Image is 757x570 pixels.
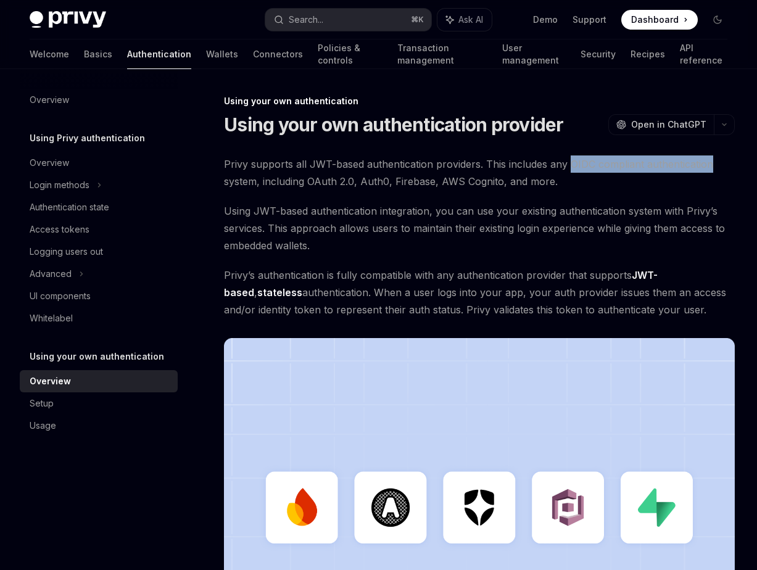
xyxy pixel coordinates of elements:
a: Basics [84,39,112,69]
div: Overview [30,374,71,389]
div: Logging users out [30,244,103,259]
a: Connectors [253,39,303,69]
a: Overview [20,370,178,392]
a: UI components [20,285,178,307]
button: Search...⌘K [265,9,431,31]
a: Support [573,14,606,26]
div: Authentication state [30,200,109,215]
h5: Using Privy authentication [30,131,145,146]
a: Authentication state [20,196,178,218]
a: Overview [20,152,178,174]
div: Advanced [30,266,72,281]
span: Privy’s authentication is fully compatible with any authentication provider that supports , authe... [224,266,735,318]
a: Wallets [206,39,238,69]
a: Setup [20,392,178,415]
a: Usage [20,415,178,437]
img: dark logo [30,11,106,28]
a: Transaction management [397,39,487,69]
div: Login methods [30,178,89,192]
button: Ask AI [437,9,492,31]
div: Whitelabel [30,311,73,326]
span: Privy supports all JWT-based authentication providers. This includes any OIDC compliant authentic... [224,155,735,190]
a: Logging users out [20,241,178,263]
a: Access tokens [20,218,178,241]
a: Recipes [631,39,665,69]
a: Demo [533,14,558,26]
div: Overview [30,93,69,107]
h5: Using your own authentication [30,349,164,364]
a: Security [581,39,616,69]
a: API reference [680,39,727,69]
a: User management [502,39,566,69]
a: Whitelabel [20,307,178,329]
button: Toggle dark mode [708,10,727,30]
a: stateless [257,286,302,299]
a: Welcome [30,39,69,69]
button: Open in ChatGPT [608,114,714,135]
span: Dashboard [631,14,679,26]
span: ⌘ K [411,15,424,25]
div: Search... [289,12,323,27]
div: Setup [30,396,54,411]
div: Using your own authentication [224,95,735,107]
span: Ask AI [458,14,483,26]
a: Dashboard [621,10,698,30]
div: Overview [30,155,69,170]
span: Open in ChatGPT [631,118,706,131]
div: UI components [30,289,91,304]
div: Usage [30,418,56,433]
span: Using JWT-based authentication integration, you can use your existing authentication system with ... [224,202,735,254]
h1: Using your own authentication provider [224,114,564,136]
a: Authentication [127,39,191,69]
a: Overview [20,89,178,111]
a: Policies & controls [318,39,383,69]
div: Access tokens [30,222,89,237]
